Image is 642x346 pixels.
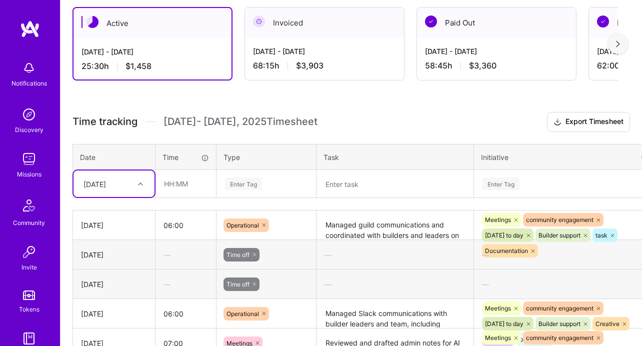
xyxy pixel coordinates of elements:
th: Task [316,144,474,170]
img: Paid Out [425,15,437,27]
div: — [316,271,473,297]
div: Active [73,8,231,38]
img: right [616,40,620,47]
span: Time off [226,280,249,288]
span: Operational [226,310,259,317]
div: Notifications [11,78,47,88]
img: tokens [23,290,35,300]
div: Invite [21,262,37,272]
span: Meetings [485,334,511,341]
button: Export Timesheet [547,112,630,132]
div: [DATE] - [DATE] [81,46,223,57]
img: logo [20,20,40,38]
span: Operational [226,221,259,229]
div: [DATE] - [DATE] [253,46,396,56]
span: [DATE] to day [485,231,523,239]
span: community engagement [526,216,593,223]
div: 25:30 h [81,61,223,71]
i: icon Download [553,117,561,127]
input: HH:MM [156,170,215,197]
span: $1,458 [125,61,151,71]
div: — [155,271,216,297]
span: Creative [595,320,619,327]
div: Community [13,217,45,228]
div: — [155,241,216,268]
img: Invoiced [253,15,265,27]
div: [DATE] [83,178,106,189]
span: community engagement [526,304,593,312]
span: $3,903 [296,60,323,71]
span: community engagement [526,334,593,341]
textarea: Managed Slack communications with builder leaders and team, including scheduling new interviews a... [317,300,472,327]
div: Discovery [15,124,43,135]
span: Time off [226,251,249,258]
span: Builder support [538,231,580,239]
span: Meetings [485,304,511,312]
span: Time tracking [72,115,137,128]
div: 68:15 h [253,60,396,71]
div: [DATE] [81,279,147,289]
div: Enter Tag [482,176,519,191]
img: teamwork [19,149,39,169]
div: [DATE] [81,220,147,230]
div: [DATE] - [DATE] [425,46,568,56]
img: Active [86,16,98,28]
img: Community [17,193,41,217]
img: bell [19,58,39,78]
div: Time [162,152,209,162]
input: HH:MM [155,212,216,238]
div: Missions [17,169,41,179]
div: Tokens [19,304,39,314]
div: Paid Out [417,7,576,38]
span: $3,360 [469,60,496,71]
img: discovery [19,104,39,124]
th: Date [73,144,155,170]
span: Builder support [538,320,580,327]
span: Meetings [485,216,511,223]
img: Invite [19,242,39,262]
input: HH:MM [155,300,216,327]
div: Invoiced [245,7,404,38]
img: Paid Out [597,15,609,27]
span: task [595,231,607,239]
th: Type [216,144,316,170]
div: Enter Tag [225,176,262,191]
div: [DATE] [81,249,147,260]
span: [DATE] to day [485,320,523,327]
i: icon Chevron [138,181,143,186]
textarea: Managed guild communications and coordinated with builders and leaders on interviews and candidat... [317,211,472,239]
div: [DATE] [81,308,147,319]
div: — [316,241,473,268]
div: 58:45 h [425,60,568,71]
span: [DATE] - [DATE] , 2025 Timesheet [163,115,317,128]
